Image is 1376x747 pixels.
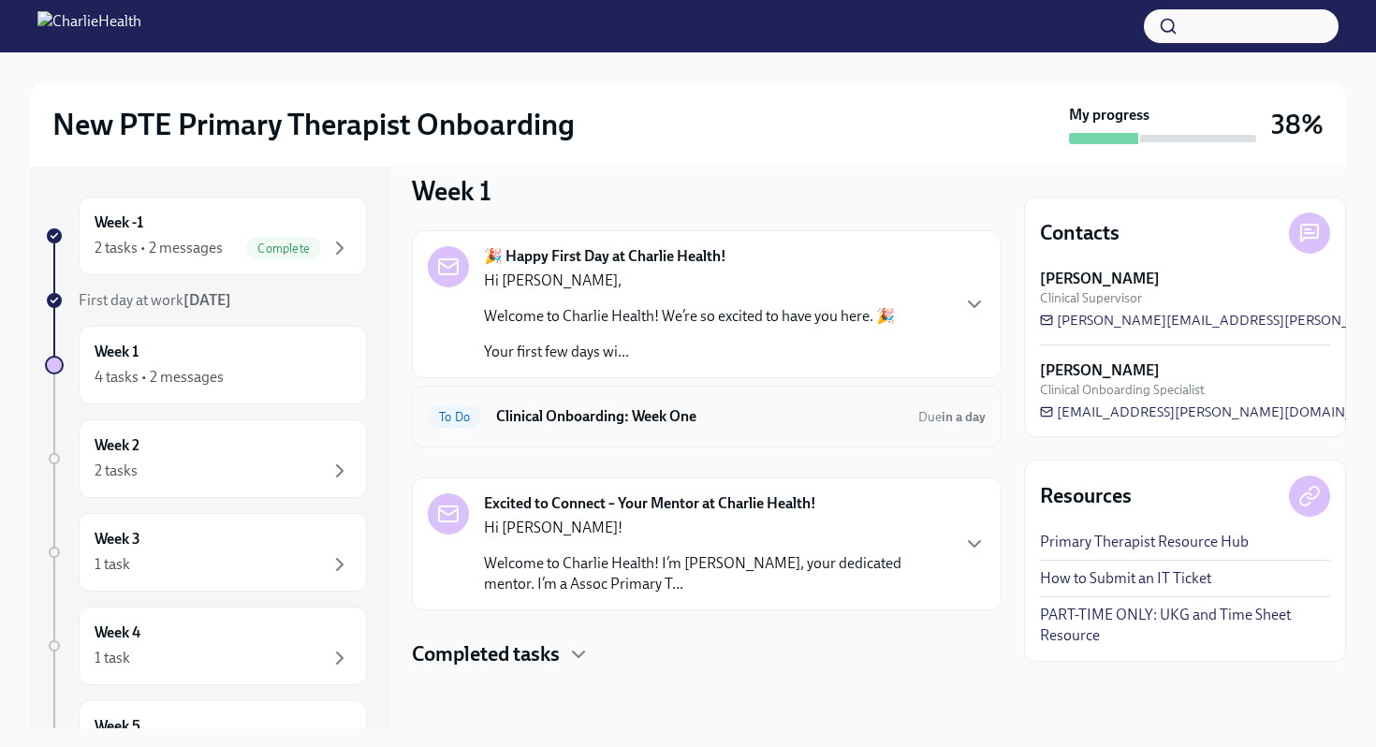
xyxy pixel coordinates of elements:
[95,238,223,258] div: 2 tasks • 2 messages
[95,342,139,362] h6: Week 1
[45,326,367,404] a: Week 14 tasks • 2 messages
[412,640,560,668] h4: Completed tasks
[918,408,986,426] span: September 20th, 2025 10:00
[484,553,948,594] p: Welcome to Charlie Health! I’m [PERSON_NAME], your dedicated mentor. I’m a Assoc Primary T...
[1040,568,1211,589] a: How to Submit an IT Ticket
[1040,360,1160,381] strong: [PERSON_NAME]
[45,513,367,592] a: Week 31 task
[45,607,367,685] a: Week 41 task
[1040,289,1142,307] span: Clinical Supervisor
[95,648,130,668] div: 1 task
[95,554,130,575] div: 1 task
[484,306,895,327] p: Welcome to Charlie Health! We’re so excited to have you here. 🎉
[45,290,367,311] a: First day at work[DATE]
[95,435,139,456] h6: Week 2
[1040,269,1160,289] strong: [PERSON_NAME]
[95,622,140,643] h6: Week 4
[484,246,726,267] strong: 🎉 Happy First Day at Charlie Health!
[95,716,140,737] h6: Week 5
[95,367,224,388] div: 4 tasks • 2 messages
[1040,605,1330,646] a: PART-TIME ONLY: UKG and Time Sheet Resource
[52,106,575,143] h2: New PTE Primary Therapist Onboarding
[246,242,321,256] span: Complete
[484,271,895,291] p: Hi [PERSON_NAME],
[1040,381,1205,399] span: Clinical Onboarding Specialist
[412,174,491,208] h3: Week 1
[918,409,986,425] span: Due
[1271,108,1324,141] h3: 38%
[1069,105,1149,125] strong: My progress
[484,342,895,362] p: Your first few days wi...
[45,419,367,498] a: Week 22 tasks
[428,410,481,424] span: To Do
[1040,219,1120,247] h4: Contacts
[45,197,367,275] a: Week -12 tasks • 2 messagesComplete
[95,529,140,549] h6: Week 3
[1040,482,1132,510] h4: Resources
[95,461,138,481] div: 2 tasks
[496,406,903,427] h6: Clinical Onboarding: Week One
[412,640,1002,668] div: Completed tasks
[79,291,231,309] span: First day at work
[428,402,986,432] a: To DoClinical Onboarding: Week OneDuein a day
[37,11,141,41] img: CharlieHealth
[95,212,143,233] h6: Week -1
[183,291,231,309] strong: [DATE]
[484,493,816,514] strong: Excited to Connect – Your Mentor at Charlie Health!
[484,518,948,538] p: Hi [PERSON_NAME]!
[942,409,986,425] strong: in a day
[1040,532,1249,552] a: Primary Therapist Resource Hub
